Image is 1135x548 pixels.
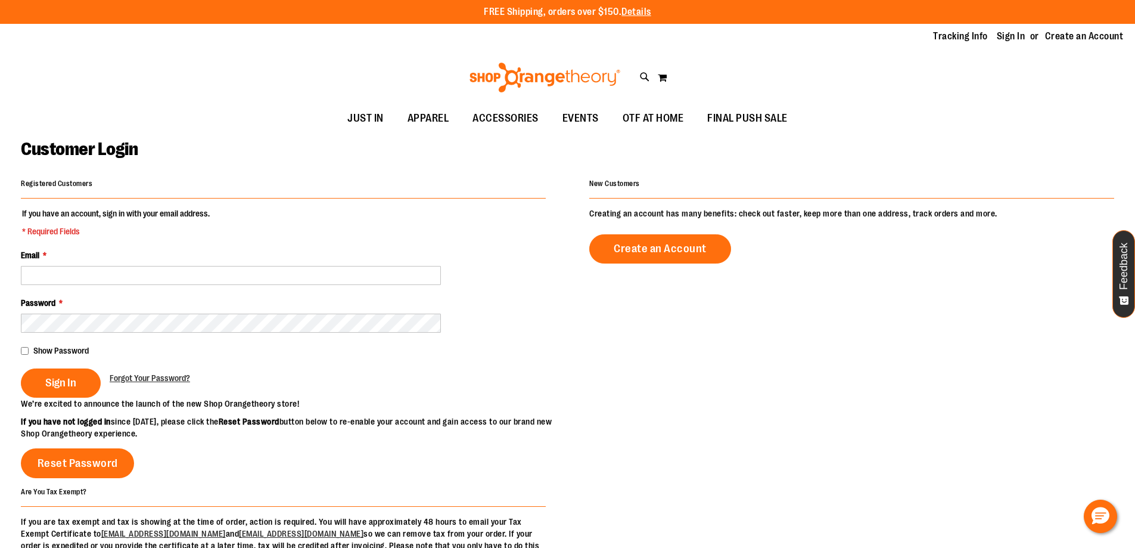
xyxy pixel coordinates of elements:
[21,448,134,478] a: Reset Password
[396,105,461,132] a: APPAREL
[484,5,651,19] p: FREE Shipping, orders over $150.
[335,105,396,132] a: JUST IN
[239,529,363,538] a: [EMAIL_ADDRESS][DOMAIN_NAME]
[1118,243,1130,290] span: Feedback
[562,105,599,132] span: EVENTS
[22,225,210,237] span: * Required Fields
[468,63,622,92] img: Shop Orangetheory
[21,250,39,260] span: Email
[623,105,684,132] span: OTF AT HOME
[21,298,55,308] span: Password
[219,417,279,426] strong: Reset Password
[347,105,384,132] span: JUST IN
[21,417,111,426] strong: If you have not logged in
[21,487,87,496] strong: Are You Tax Exempt?
[38,457,118,470] span: Reset Password
[997,30,1025,43] a: Sign In
[408,105,449,132] span: APPAREL
[110,373,190,383] span: Forgot Your Password?
[1045,30,1124,43] a: Create an Account
[611,105,696,132] a: OTF AT HOME
[21,398,568,410] p: We’re excited to announce the launch of the new Shop Orangetheory store!
[695,105,800,132] a: FINAL PUSH SALE
[110,372,190,384] a: Forgot Your Password?
[472,105,539,132] span: ACCESSORIES
[33,346,89,355] span: Show Password
[21,416,568,439] p: since [DATE], please click the button below to re-enable your account and gain access to our bran...
[551,105,611,132] a: EVENTS
[933,30,988,43] a: Tracking Info
[21,179,92,188] strong: Registered Customers
[614,242,707,255] span: Create an Account
[21,139,138,159] span: Customer Login
[21,208,211,237] legend: If you have an account, sign in with your email address.
[461,105,551,132] a: ACCESSORIES
[621,7,651,17] a: Details
[45,376,76,389] span: Sign In
[1084,500,1117,533] button: Hello, have a question? Let’s chat.
[1112,230,1135,318] button: Feedback - Show survey
[589,208,1114,219] p: Creating an account has many benefits: check out faster, keep more than one address, track orders...
[101,529,226,538] a: [EMAIL_ADDRESS][DOMAIN_NAME]
[589,179,640,188] strong: New Customers
[21,369,101,398] button: Sign In
[707,105,788,132] span: FINAL PUSH SALE
[589,234,731,264] a: Create an Account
